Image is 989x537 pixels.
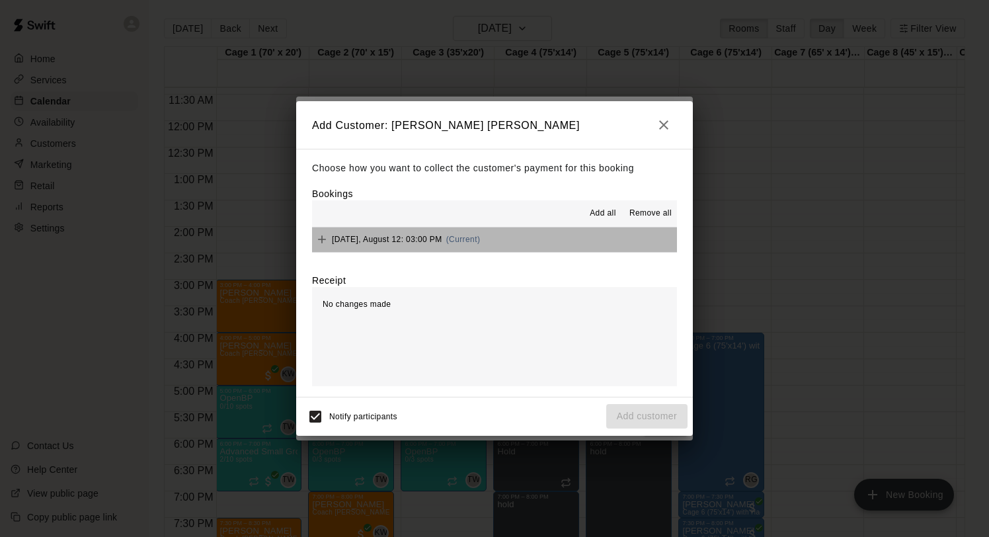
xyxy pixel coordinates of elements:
[332,235,442,244] span: [DATE], August 12: 03:00 PM
[590,207,616,220] span: Add all
[323,300,391,309] span: No changes made
[312,227,677,252] button: Add[DATE], August 12: 03:00 PM(Current)
[312,274,346,287] label: Receipt
[329,412,397,421] span: Notify participants
[624,203,677,224] button: Remove all
[582,203,624,224] button: Add all
[312,188,353,199] label: Bookings
[629,207,672,220] span: Remove all
[446,235,481,244] span: (Current)
[296,101,693,149] h2: Add Customer: [PERSON_NAME] [PERSON_NAME]
[312,234,332,244] span: Add
[312,160,677,177] p: Choose how you want to collect the customer's payment for this booking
